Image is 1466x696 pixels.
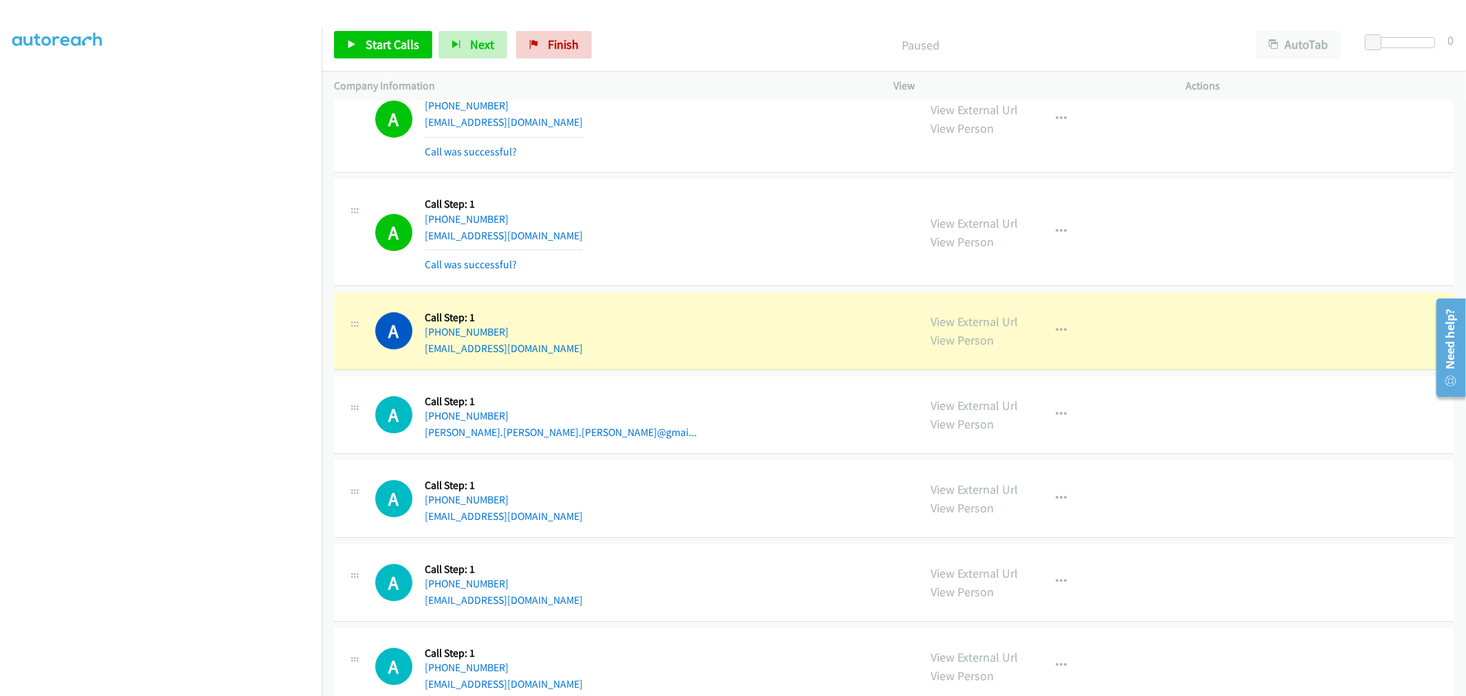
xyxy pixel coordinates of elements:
[334,78,869,94] p: Company Information
[1256,31,1341,58] button: AutoTab
[425,116,583,129] a: [EMAIL_ADDRESS][DOMAIN_NAME]
[931,398,1019,413] a: View External Url
[425,99,509,112] a: [PHONE_NUMBER]
[425,646,583,660] h5: Call Step: 1
[1186,78,1454,94] p: Actions
[931,215,1019,231] a: View External Url
[375,396,412,433] div: The call is yet to be attempted
[375,480,412,517] div: The call is yet to be attempted
[425,258,517,271] a: Call was successful?
[931,314,1019,329] a: View External Url
[1372,37,1435,48] div: Delay between calls (in seconds)
[931,234,995,250] a: View Person
[366,36,419,52] span: Start Calls
[425,479,583,492] h5: Call Step: 1
[931,584,995,600] a: View Person
[470,36,494,52] span: Next
[425,677,583,690] a: [EMAIL_ADDRESS][DOMAIN_NAME]
[12,41,322,694] iframe: To enrich screen reader interactions, please activate Accessibility in Grammarly extension settings
[931,565,1019,581] a: View External Url
[375,648,412,685] h1: A
[931,668,995,684] a: View Person
[375,396,412,433] h1: A
[375,564,412,601] h1: A
[425,213,509,226] a: [PHONE_NUMBER]
[425,510,583,523] a: [EMAIL_ADDRESS][DOMAIN_NAME]
[425,493,509,506] a: [PHONE_NUMBER]
[548,36,579,52] span: Finish
[375,480,412,517] h1: A
[1427,293,1466,402] iframe: Resource Center
[516,31,592,58] a: Finish
[425,229,583,242] a: [EMAIL_ADDRESS][DOMAIN_NAME]
[425,563,583,576] h5: Call Step: 1
[610,36,1231,54] p: Paused
[375,648,412,685] div: The call is yet to be attempted
[425,145,517,158] a: Call was successful?
[425,342,583,355] a: [EMAIL_ADDRESS][DOMAIN_NAME]
[438,31,507,58] button: Next
[1447,31,1454,50] div: 0
[931,500,995,516] a: View Person
[425,325,509,338] a: [PHONE_NUMBER]
[931,481,1019,497] a: View External Url
[375,214,412,251] h1: A
[425,426,697,439] a: [PERSON_NAME].[PERSON_NAME].[PERSON_NAME]@gmai...
[425,594,583,607] a: [EMAIL_ADDRESS][DOMAIN_NAME]
[375,312,412,349] h1: A
[425,661,509,674] a: [PHONE_NUMBER]
[425,395,697,409] h5: Call Step: 1
[931,332,995,348] a: View Person
[375,564,412,601] div: The call is yet to be attempted
[931,649,1019,665] a: View External Url
[425,197,583,211] h5: Call Step: 1
[375,100,412,138] h1: A
[334,31,432,58] a: Start Calls
[931,416,995,432] a: View Person
[425,311,583,325] h5: Call Step: 1
[425,577,509,590] a: [PHONE_NUMBER]
[931,102,1019,118] a: View External Url
[894,78,1162,94] p: View
[425,409,509,422] a: [PHONE_NUMBER]
[931,120,995,136] a: View Person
